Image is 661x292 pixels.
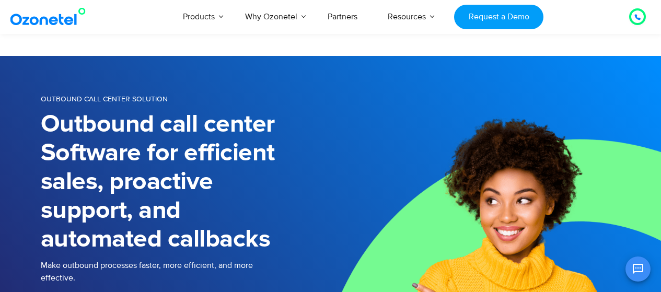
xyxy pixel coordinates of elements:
button: Open chat [625,256,651,282]
a: Request a Demo [454,5,543,29]
p: Make outbound processes faster, more efficient, and more effective. [41,259,331,284]
h1: Outbound call center Software for efficient sales, proactive support, and automated callbacks [41,110,331,254]
span: OUTBOUND CALL CENTER SOLUTION [41,95,168,103]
